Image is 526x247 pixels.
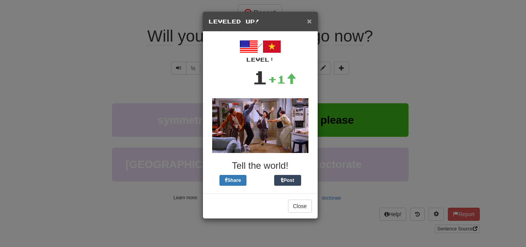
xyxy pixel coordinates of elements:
[268,72,297,87] div: +1
[246,175,274,186] iframe: X Post Button
[209,37,312,64] div: /
[252,64,268,91] div: 1
[209,56,312,64] div: Level:
[307,17,312,25] span: ×
[209,18,312,25] h5: Leveled Up!
[307,17,312,25] button: Close
[288,200,312,213] button: Close
[209,161,312,171] h3: Tell the world!
[274,175,301,186] button: Post
[219,175,246,186] button: Share
[212,98,308,153] img: seinfeld-ebe603044fff2fd1d3e1949e7ad7a701fffed037ac3cad15aebc0dce0abf9909.gif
